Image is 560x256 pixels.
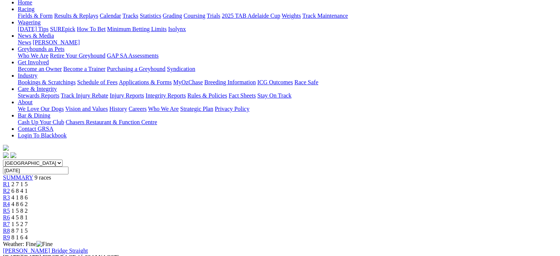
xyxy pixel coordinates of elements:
[50,26,75,32] a: SUREpick
[34,174,51,181] span: 9 races
[18,86,57,92] a: Care & Integrity
[294,79,318,85] a: Race Safe
[100,13,121,19] a: Calendar
[77,79,117,85] a: Schedule of Fees
[119,79,172,85] a: Applications & Forms
[107,52,159,59] a: GAP SA Assessments
[18,13,557,19] div: Racing
[18,112,50,119] a: Bar & Dining
[168,26,186,32] a: Isolynx
[215,106,249,112] a: Privacy Policy
[148,106,179,112] a: Who We Are
[33,39,80,45] a: [PERSON_NAME]
[66,119,157,125] a: Chasers Restaurant & Function Centre
[3,234,10,240] a: R9
[110,92,144,99] a: Injury Reports
[36,241,53,248] img: Fine
[11,194,28,201] span: 4 1 8 6
[18,6,34,12] a: Racing
[167,66,195,72] a: Syndication
[3,145,9,151] img: logo-grsa-white.png
[3,181,10,187] a: R1
[187,92,227,99] a: Rules & Policies
[180,106,213,112] a: Strategic Plan
[18,126,53,132] a: Contact GRSA
[18,119,64,125] a: Cash Up Your Club
[3,208,10,214] a: R5
[63,66,105,72] a: Become a Trainer
[18,66,62,72] a: Become an Owner
[18,52,557,59] div: Greyhounds as Pets
[18,92,557,99] div: Care & Integrity
[282,13,301,19] a: Weights
[3,228,10,234] a: R8
[3,214,10,221] a: R6
[3,221,10,227] a: R7
[18,13,53,19] a: Fields & Form
[204,79,256,85] a: Breeding Information
[173,79,203,85] a: MyOzChase
[109,106,127,112] a: History
[11,201,28,207] span: 4 8 6 2
[3,194,10,201] a: R3
[61,92,108,99] a: Track Injury Rebate
[18,46,64,52] a: Greyhounds as Pets
[3,201,10,207] a: R4
[11,228,28,234] span: 8 7 1 5
[18,59,49,65] a: Get Involved
[207,13,220,19] a: Trials
[18,39,557,46] div: News & Media
[128,106,147,112] a: Careers
[11,234,28,240] span: 8 1 6 4
[18,52,48,59] a: Who We Are
[18,99,33,105] a: About
[222,13,280,19] a: 2025 TAB Adelaide Cup
[3,167,68,174] input: Select date
[3,188,10,194] a: R2
[18,72,37,79] a: Industry
[11,208,28,214] span: 1 5 8 2
[18,132,67,139] a: Login To Blackbook
[140,13,161,19] a: Statistics
[10,152,16,158] img: twitter.svg
[18,106,557,112] div: About
[3,248,88,254] a: [PERSON_NAME] Bridge Straight
[18,79,76,85] a: Bookings & Scratchings
[11,221,28,227] span: 1 5 2 7
[18,33,54,39] a: News & Media
[18,39,31,45] a: News
[184,13,205,19] a: Coursing
[18,106,64,112] a: We Love Our Dogs
[107,26,167,32] a: Minimum Betting Limits
[18,26,48,32] a: [DATE] Tips
[257,79,293,85] a: ICG Outcomes
[3,152,9,158] img: facebook.svg
[11,181,28,187] span: 2 7 1 5
[18,79,557,86] div: Industry
[257,92,291,99] a: Stay On Track
[163,13,182,19] a: Grading
[3,241,53,247] span: Weather: Fine
[302,13,348,19] a: Track Maintenance
[54,13,98,19] a: Results & Replays
[11,188,28,194] span: 6 8 4 1
[18,19,41,25] a: Wagering
[18,66,557,72] div: Get Involved
[18,26,557,33] div: Wagering
[3,174,33,181] a: SUMMARY
[65,106,108,112] a: Vision and Values
[107,66,165,72] a: Purchasing a Greyhound
[123,13,138,19] a: Tracks
[50,52,105,59] a: Retire Your Greyhound
[18,92,59,99] a: Stewards Reports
